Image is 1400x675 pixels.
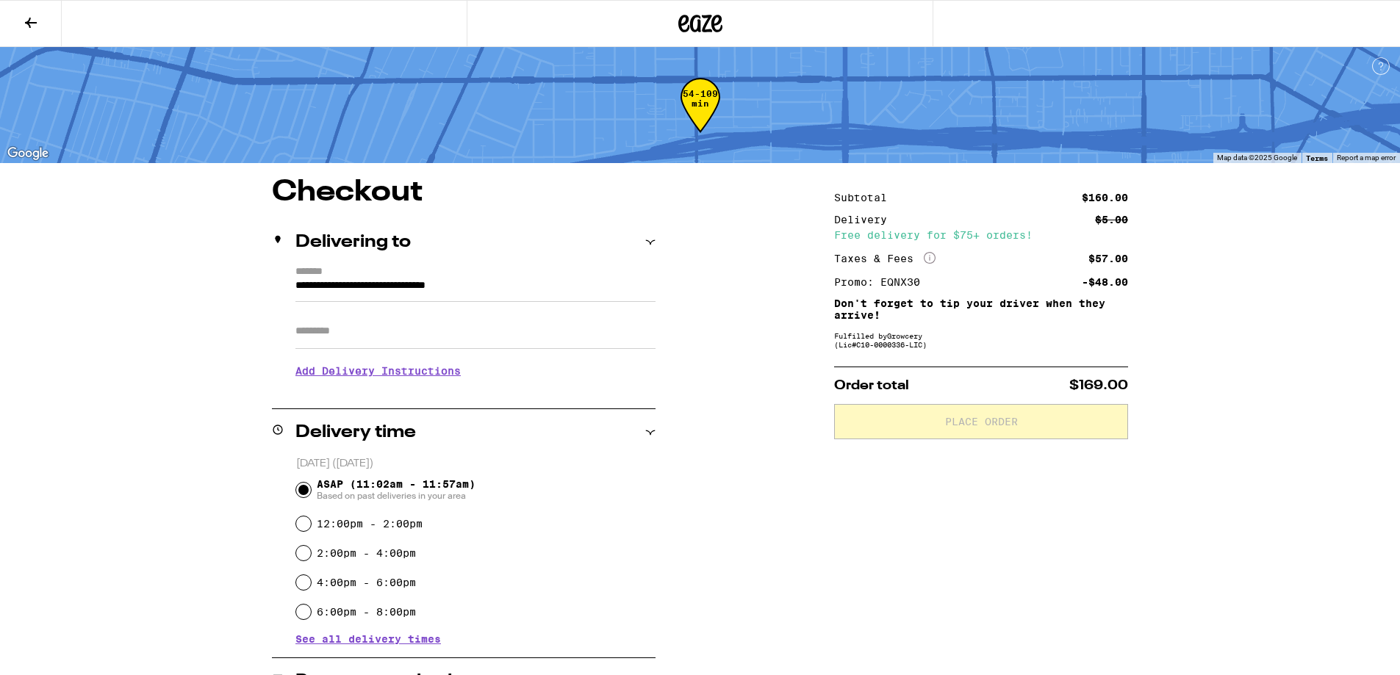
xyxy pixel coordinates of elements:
span: $169.00 [1069,379,1128,392]
a: Terms [1306,154,1328,162]
button: Place Order [834,404,1128,439]
span: Order total [834,379,909,392]
span: Map data ©2025 Google [1217,154,1297,162]
img: Google [4,144,52,163]
div: Promo: EQNX30 [834,277,930,287]
h3: Add Delivery Instructions [295,354,656,388]
label: 2:00pm - 4:00pm [317,547,416,559]
label: 4:00pm - 6:00pm [317,577,416,588]
p: We'll contact you at [PHONE_NUMBER] when we arrive [295,388,656,400]
div: Subtotal [834,192,897,203]
label: 6:00pm - 8:00pm [317,606,416,618]
label: 12:00pm - 2:00pm [317,518,423,530]
div: 54-109 min [681,89,720,144]
h2: Delivery time [295,424,416,441]
div: Free delivery for $75+ orders! [834,230,1128,240]
div: $57.00 [1088,253,1128,264]
span: ASAP (11:02am - 11:57am) [317,478,475,502]
div: Delivery [834,214,897,225]
a: Report a map error [1337,154,1396,162]
div: $5.00 [1095,214,1128,225]
div: -$48.00 [1082,277,1128,287]
div: Fulfilled by Growcery (Lic# C10-0000336-LIC ) [834,331,1128,349]
button: See all delivery times [295,634,441,644]
h2: Delivering to [295,234,411,251]
p: Don't forget to tip your driver when they arrive! [834,297,1128,321]
a: Open this area in Google Maps (opens a new window) [4,144,52,163]
div: $160.00 [1082,192,1128,203]
h1: Checkout [272,178,656,207]
p: [DATE] ([DATE]) [296,457,656,471]
div: Taxes & Fees [834,252,936,265]
span: Based on past deliveries in your area [317,490,475,502]
span: Place Order [945,416,1018,427]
